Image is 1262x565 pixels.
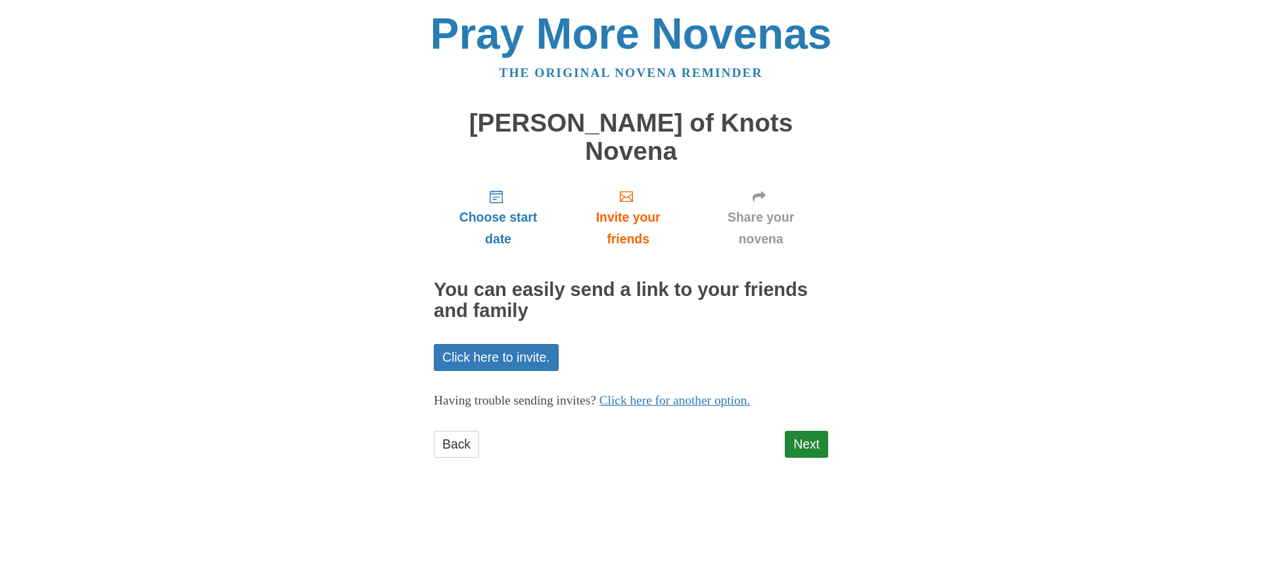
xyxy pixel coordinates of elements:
[434,109,828,165] h1: [PERSON_NAME] of Knots Novena
[599,393,751,407] a: Click here for another option.
[447,207,549,250] span: Choose start date
[785,431,828,458] a: Next
[434,178,563,257] a: Choose start date
[434,344,559,371] a: Click here to invite.
[707,207,815,250] span: Share your novena
[434,393,596,407] span: Having trouble sending invites?
[434,280,828,322] h2: You can easily send a link to your friends and family
[563,178,693,257] a: Invite your friends
[576,207,680,250] span: Invite your friends
[693,178,828,257] a: Share your novena
[434,431,479,458] a: Back
[431,9,832,58] a: Pray More Novenas
[500,66,763,80] a: The original novena reminder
